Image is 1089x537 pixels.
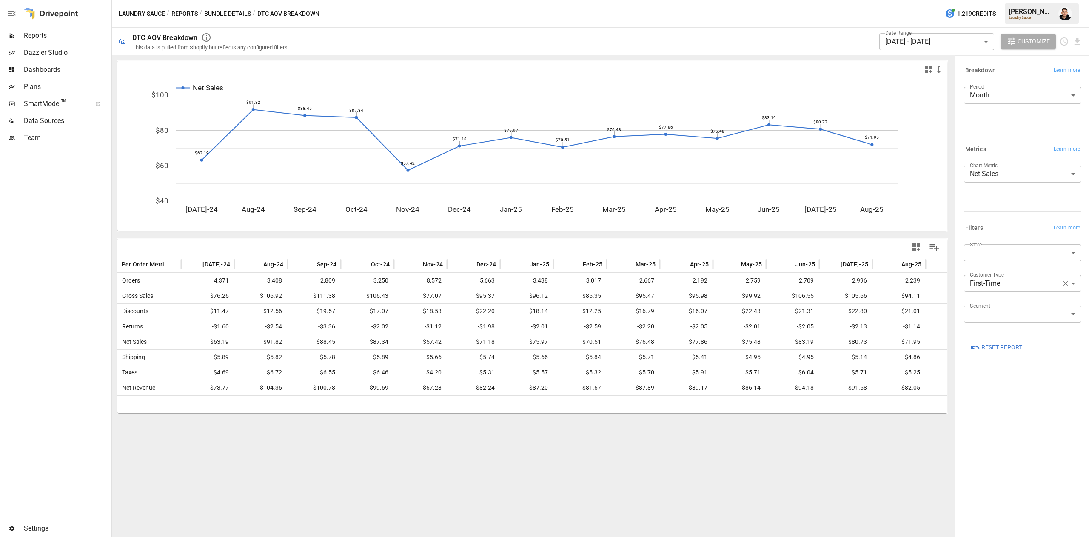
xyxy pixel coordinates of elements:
span: $106.55 [770,288,815,303]
label: Segment [970,302,990,309]
span: Reports [24,31,110,41]
span: -$22.43 [717,304,762,319]
span: 1,219 Credits [957,9,996,19]
span: -$16.79 [611,304,656,319]
span: $106.92 [239,288,283,303]
text: Jan-25 [500,205,522,214]
span: $5.31 [451,365,496,380]
span: $5.14 [824,350,868,365]
div: DTC AOV Breakdown [132,34,198,42]
span: $94.11 [877,288,921,303]
span: $77.86 [664,334,709,349]
span: $73.77 [185,380,230,395]
span: Aug-25 [901,260,921,268]
div: Laundry Sauce [1009,16,1053,20]
span: -$22.20 [451,304,496,319]
span: $76.48 [611,334,656,349]
span: -$16.07 [664,304,709,319]
button: Bundle Details [204,9,251,19]
span: $5.70 [611,365,656,380]
span: -$2.05 [770,319,815,334]
text: [DATE]-24 [185,205,218,214]
div: Net Sales [964,166,1081,183]
text: $77.86 [659,125,673,129]
span: Shipping [119,354,145,360]
text: May-25 [705,205,730,214]
span: -$2.01 [505,319,549,334]
div: First-Time [964,275,1075,292]
button: Francisco Sanchez [1053,2,1077,26]
span: $5.89 [345,350,390,365]
span: $87.89 [611,380,656,395]
span: Reset Report [981,342,1022,353]
span: -$1.60 [185,319,230,334]
span: $91.82 [239,334,283,349]
label: Customer Type [970,271,1004,278]
label: Date Range [885,29,912,37]
span: $87.20 [505,380,549,395]
span: -$11.47 [185,304,230,319]
span: $5.91 [664,365,709,380]
span: Learn more [1054,145,1080,154]
span: -$1.14 [877,319,921,334]
span: $4.69 [185,365,230,380]
button: Sort [464,258,476,270]
button: Sort [728,258,740,270]
text: $100 [151,91,168,99]
button: 1,219Credits [941,6,999,22]
span: Net Revenue [119,384,155,391]
span: Learn more [1054,66,1080,75]
text: $91.82 [246,100,260,105]
div: / [167,9,170,19]
button: Schedule report [1059,37,1069,46]
span: 3,017 [558,273,602,288]
span: -$2.20 [611,319,656,334]
span: -$3.36 [292,319,336,334]
text: $88.45 [298,106,312,111]
label: Period [970,83,984,90]
h6: Metrics [965,145,986,154]
span: -$19.57 [292,304,336,319]
span: $86.14 [717,380,762,395]
text: Apr-25 [655,205,677,214]
span: $5.84 [558,350,602,365]
span: $95.37 [451,288,496,303]
span: Aug-24 [263,260,283,268]
span: Oct-24 [371,260,390,268]
span: $88.45 [292,334,336,349]
span: $4.95 [770,350,815,365]
span: $6.46 [345,365,390,380]
span: $80.73 [824,334,868,349]
span: $76.26 [185,288,230,303]
span: Settings [24,523,110,534]
span: 2,667 [611,273,656,288]
span: 3,250 [345,273,390,288]
button: Sort [304,258,316,270]
span: $87.34 [345,334,390,349]
span: $71.95 [877,334,921,349]
span: $82.05 [877,380,921,395]
span: -$2.54 [239,319,283,334]
button: Download report [1072,37,1082,46]
span: $5.66 [398,350,443,365]
button: Sort [165,258,177,270]
span: [DATE]-24 [202,260,230,268]
span: May-25 [741,260,762,268]
div: This data is pulled from Shopify but reflects any configured filters. [132,44,289,51]
span: -$1.12 [398,319,443,334]
div: / [200,9,202,19]
button: Sort [190,258,202,270]
span: $94.18 [770,380,815,395]
span: $75.97 [505,334,549,349]
span: -$21.01 [877,304,921,319]
span: Sep-24 [317,260,336,268]
span: Plans [24,82,110,92]
text: $57.42 [401,161,415,166]
span: -$2.01 [717,319,762,334]
div: Francisco Sanchez [1058,7,1072,20]
span: $5.32 [558,365,602,380]
span: 5,663 [451,273,496,288]
span: Dec-24 [476,260,496,268]
span: -$17.07 [345,304,390,319]
span: -$12.25 [558,304,602,319]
